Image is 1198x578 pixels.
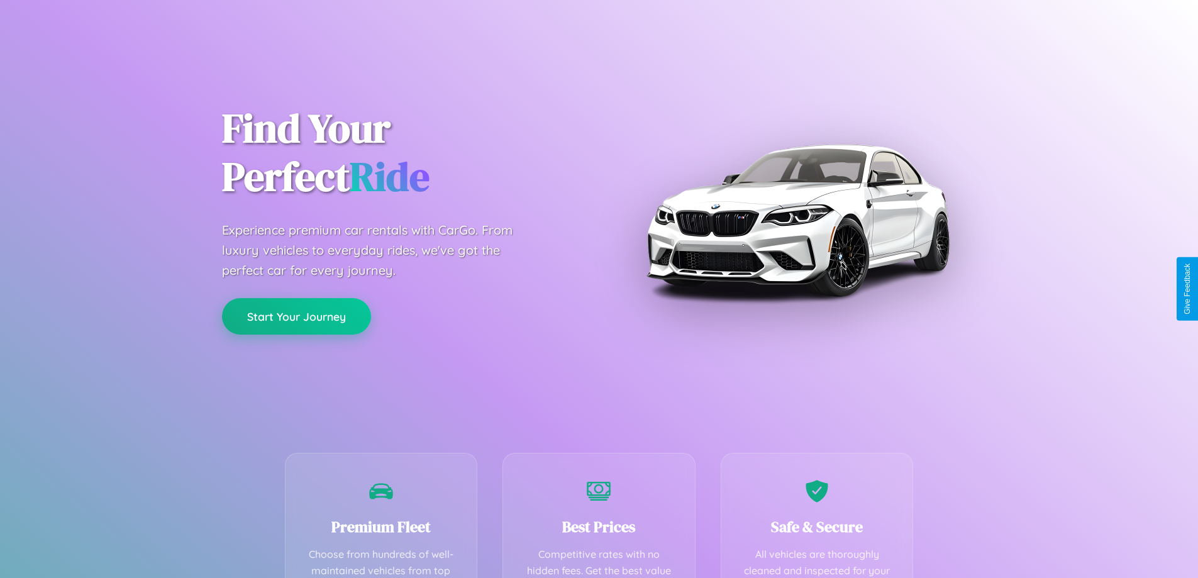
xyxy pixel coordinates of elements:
span: Ride [350,149,430,204]
p: Experience premium car rentals with CarGo. From luxury vehicles to everyday rides, we've got the ... [222,220,536,281]
div: Give Feedback [1183,264,1192,314]
h3: Premium Fleet [304,516,458,537]
h3: Best Prices [522,516,676,537]
img: Premium BMW car rental vehicle [640,63,955,377]
button: Start Your Journey [222,298,371,335]
h1: Find Your Perfect [222,104,580,201]
h3: Safe & Secure [740,516,894,537]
